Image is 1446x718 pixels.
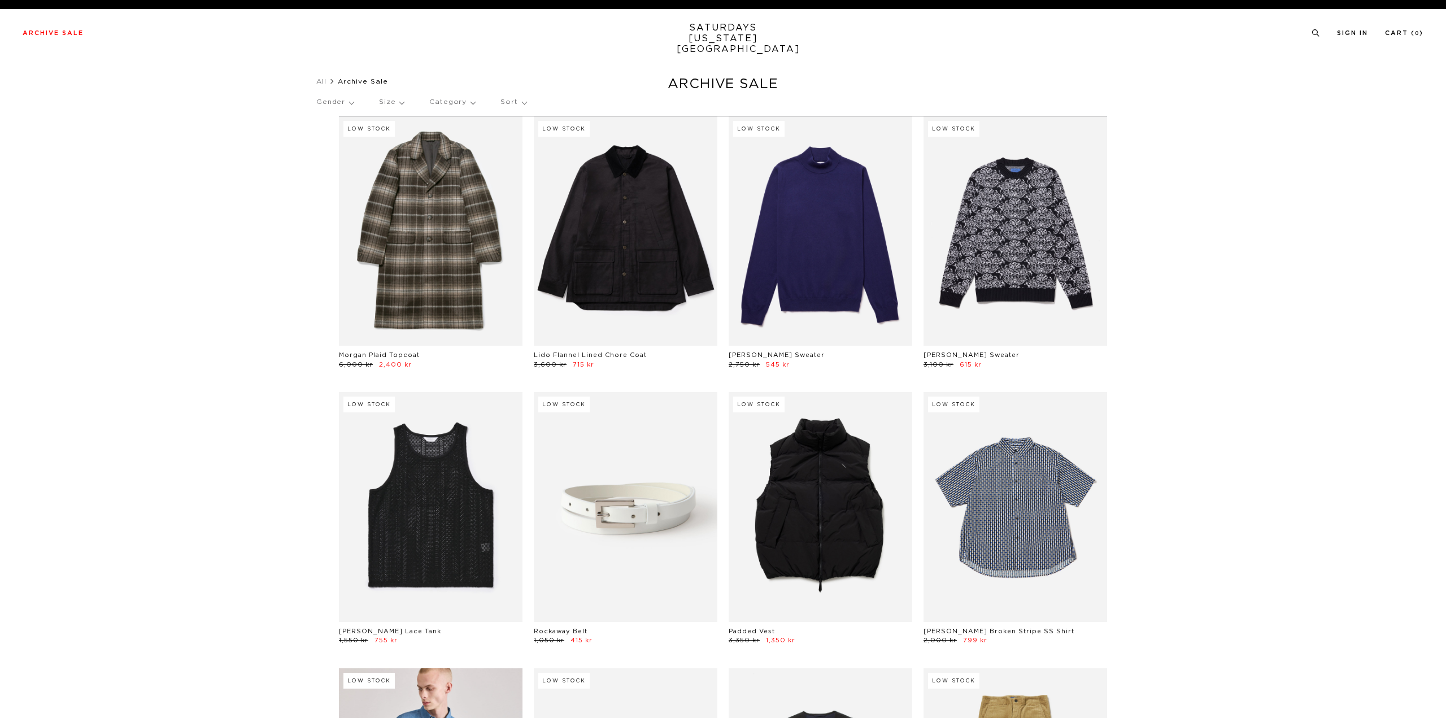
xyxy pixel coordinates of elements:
[343,121,395,137] div: Low Stock
[1385,30,1423,36] a: Cart (0)
[538,397,590,412] div: Low Stock
[766,362,790,368] span: 545 kr
[538,121,590,137] div: Low Stock
[924,628,1074,634] a: [PERSON_NAME] Broken Stripe SS Shirt
[339,362,373,368] span: 6,000 kr
[928,673,979,689] div: Low Stock
[928,121,979,137] div: Low Stock
[1415,31,1419,36] small: 0
[338,78,388,85] span: Archive Sale
[534,637,564,643] span: 1,050 kr
[343,397,395,412] div: Low Stock
[534,362,567,368] span: 3,600 kr
[729,637,760,643] span: 3,350 kr
[534,628,587,634] a: Rockaway Belt
[733,121,785,137] div: Low Stock
[573,362,594,368] span: 715 kr
[729,628,775,634] a: Padded Vest
[733,397,785,412] div: Low Stock
[374,637,398,643] span: 755 kr
[729,362,760,368] span: 2,750 kr
[379,89,404,115] p: Size
[500,89,526,115] p: Sort
[1337,30,1368,36] a: Sign In
[316,89,354,115] p: Gender
[316,78,326,85] a: All
[924,637,957,643] span: 2,000 kr
[963,637,987,643] span: 799 kr
[766,637,795,643] span: 1,350 kr
[339,628,441,634] a: [PERSON_NAME] Lace Tank
[339,637,368,643] span: 1,550 kr
[343,673,395,689] div: Low Stock
[924,352,1020,358] a: [PERSON_NAME] Sweater
[339,352,420,358] a: Morgan Plaid Topcoat
[23,30,84,36] a: Archive Sale
[570,637,593,643] span: 415 kr
[429,89,475,115] p: Category
[677,23,770,55] a: SATURDAYS[US_STATE][GEOGRAPHIC_DATA]
[379,362,412,368] span: 2,400 kr
[924,362,953,368] span: 3,100 kr
[534,352,647,358] a: Lido Flannel Lined Chore Coat
[538,673,590,689] div: Low Stock
[729,352,825,358] a: [PERSON_NAME] Sweater
[928,397,979,412] div: Low Stock
[960,362,982,368] span: 615 kr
